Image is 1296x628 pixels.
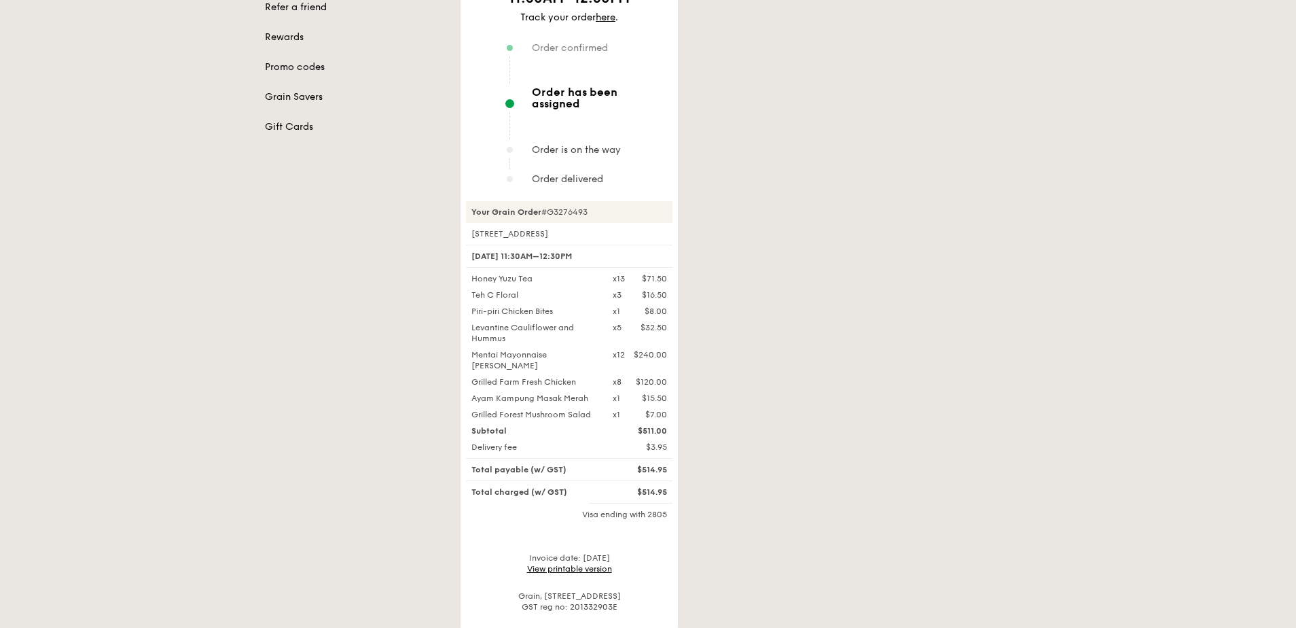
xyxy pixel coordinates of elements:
div: x1 [613,409,620,420]
div: #G3276493 [466,201,672,223]
div: $71.50 [642,273,667,284]
div: $514.95 [605,464,675,475]
a: Gift Cards [265,120,444,134]
span: Order is on the way [532,144,621,156]
span: Order delivered [532,173,603,185]
div: Grain, [STREET_ADDRESS] GST reg no: 201332903E [466,591,672,612]
div: Grilled Farm Fresh Chicken [463,377,605,387]
div: $32.50 [641,322,667,333]
a: here [596,12,615,23]
span: Order has been assigned [532,86,667,109]
div: Piri-piri Chicken Bites [463,306,605,317]
div: $15.50 [642,393,667,404]
span: Order confirmed [532,42,608,54]
div: Teh C Floral [463,290,605,300]
div: $8.00 [645,306,667,317]
div: x1 [613,306,620,317]
div: Honey Yuzu Tea [463,273,605,284]
div: Ayam Kampung Masak Merah [463,393,605,404]
div: x12 [613,349,625,360]
div: Invoice date: [DATE] [466,553,672,574]
a: Promo codes [265,60,444,74]
a: Rewards [265,31,444,44]
div: $240.00 [634,349,667,360]
div: $511.00 [605,425,675,436]
div: x8 [613,377,622,387]
div: Grilled Forest Mushroom Salad [463,409,605,420]
a: View printable version [527,564,612,574]
div: [STREET_ADDRESS] [466,228,672,239]
div: Subtotal [463,425,605,436]
div: $3.95 [605,442,675,453]
div: x13 [613,273,625,284]
div: [DATE] 11:30AM–12:30PM [466,245,672,268]
div: Total charged (w/ GST) [463,487,605,498]
a: Grain Savers [265,90,444,104]
strong: Your Grain Order [471,207,541,217]
div: Delivery fee [463,442,605,453]
div: $514.95 [605,487,675,498]
a: Refer a friend [265,1,444,14]
div: Track your order . [466,11,672,24]
div: Mentai Mayonnaise [PERSON_NAME] [463,349,605,371]
div: $120.00 [636,377,667,387]
div: Levantine Cauliflower and Hummus [463,322,605,344]
div: Visa ending with 2805 [466,509,672,520]
span: Total payable (w/ GST) [471,465,566,474]
div: x5 [613,322,622,333]
div: $7.00 [645,409,667,420]
div: x1 [613,393,620,404]
div: x3 [613,290,622,300]
div: $16.50 [642,290,667,300]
